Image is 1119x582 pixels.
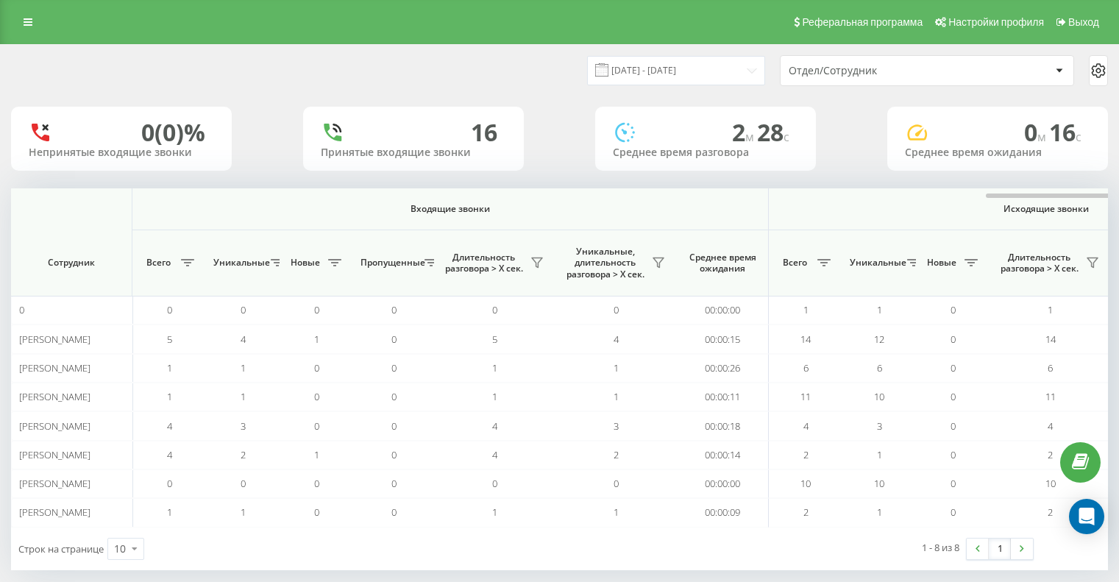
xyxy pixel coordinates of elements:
span: Новые [923,257,960,269]
span: 4 [492,419,497,433]
span: 5 [492,333,497,346]
span: 10 [874,390,884,403]
span: 11 [1045,390,1056,403]
span: 1 [877,303,882,316]
span: 0 [391,477,397,490]
span: Длительность разговора > Х сек. [997,252,1081,274]
span: [PERSON_NAME] [19,505,90,519]
span: 12 [874,333,884,346]
span: 0 [314,390,319,403]
span: Выход [1068,16,1099,28]
td: 00:00:00 [677,469,769,498]
span: 4 [167,448,172,461]
span: 1 [492,361,497,375]
span: 2 [1048,505,1053,519]
span: [PERSON_NAME] [19,477,90,490]
td: 00:00:00 [677,296,769,324]
span: 1 [167,361,172,375]
span: 1 [877,448,882,461]
span: 0 [951,361,956,375]
span: 2 [803,505,809,519]
span: 0 [241,477,246,490]
span: 1 [614,505,619,519]
div: Среднее время ожидания [905,146,1090,159]
span: м [745,129,757,145]
span: 4 [241,333,246,346]
span: 4 [167,419,172,433]
span: 14 [800,333,811,346]
span: Реферальная программа [802,16,923,28]
span: Пропущенные [360,257,420,269]
div: 0 (0)% [141,118,205,146]
span: 1 [1048,303,1053,316]
span: 0 [391,390,397,403]
span: 2 [732,116,757,148]
span: Среднее время ожидания [688,252,757,274]
div: Принятые входящие звонки [321,146,506,159]
span: 0 [167,303,172,316]
span: 1 [241,361,246,375]
span: 2 [1048,448,1053,461]
span: 0 [391,333,397,346]
span: 14 [1045,333,1056,346]
span: 0 [614,303,619,316]
div: 16 [471,118,497,146]
td: 00:00:11 [677,383,769,411]
span: [PERSON_NAME] [19,448,90,461]
span: 6 [803,361,809,375]
td: 00:00:09 [677,498,769,527]
span: 1 [492,505,497,519]
span: 1 [314,448,319,461]
span: 0 [391,303,397,316]
span: 0 [951,419,956,433]
span: 0 [492,477,497,490]
div: 1 - 8 из 8 [922,540,959,555]
span: 0 [314,361,319,375]
span: м [1037,129,1049,145]
span: 1 [614,390,619,403]
div: Отдел/Сотрудник [789,65,965,77]
span: Уникальные [850,257,903,269]
span: 6 [877,361,882,375]
span: 0 [951,448,956,461]
span: 0 [391,448,397,461]
span: 4 [492,448,497,461]
span: 0 [951,303,956,316]
span: 0 [951,477,956,490]
span: 3 [877,419,882,433]
span: 0 [391,419,397,433]
span: 4 [803,419,809,433]
span: Длительность разговора > Х сек. [441,252,526,274]
span: 2 [614,448,619,461]
span: 1 [241,505,246,519]
span: 0 [951,505,956,519]
span: Уникальные, длительность разговора > Х сек. [563,246,647,280]
span: 6 [1048,361,1053,375]
div: Среднее время разговора [613,146,798,159]
span: [PERSON_NAME] [19,390,90,403]
span: 3 [614,419,619,433]
span: 11 [800,390,811,403]
span: 0 [314,505,319,519]
span: Уникальные [213,257,266,269]
span: 0 [1024,116,1049,148]
span: 1 [614,361,619,375]
span: [PERSON_NAME] [19,333,90,346]
span: 0 [391,505,397,519]
span: 0 [951,390,956,403]
div: Непринятые входящие звонки [29,146,214,159]
span: Настройки профиля [948,16,1044,28]
span: Всего [140,257,177,269]
span: [PERSON_NAME] [19,361,90,375]
span: 1 [241,390,246,403]
td: 00:00:18 [677,411,769,440]
span: 0 [314,303,319,316]
span: 0 [314,477,319,490]
span: Сотрудник [24,257,119,269]
span: c [1076,129,1081,145]
span: 0 [167,477,172,490]
span: 5 [167,333,172,346]
div: 10 [114,542,126,556]
td: 00:00:26 [677,354,769,383]
span: [PERSON_NAME] [19,419,90,433]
